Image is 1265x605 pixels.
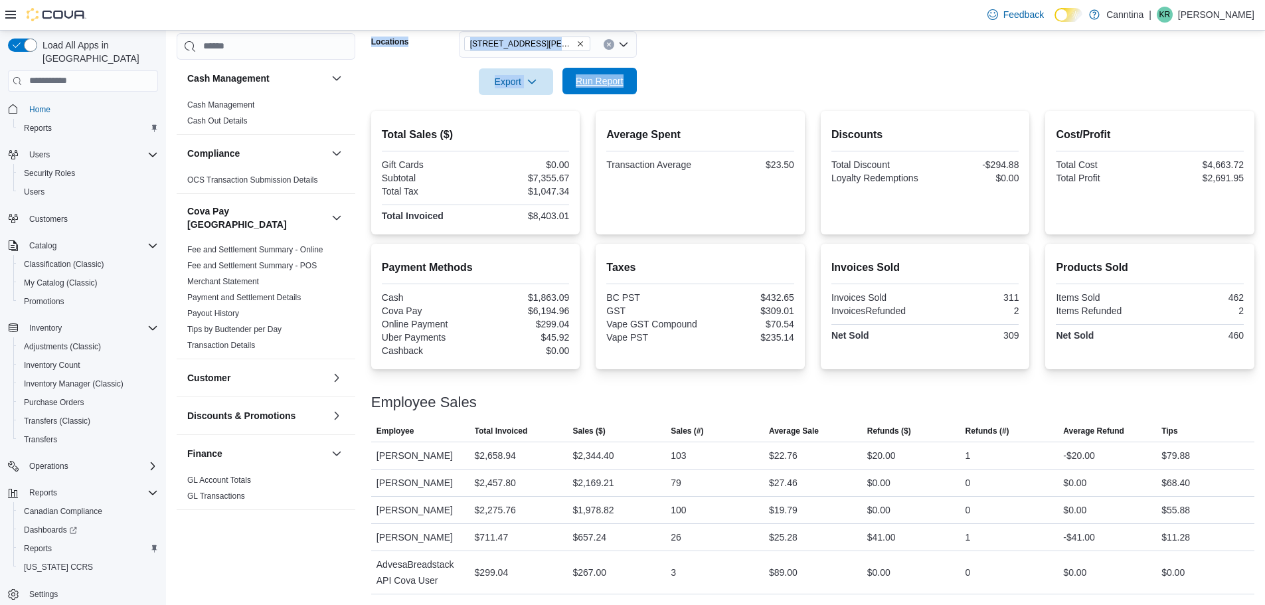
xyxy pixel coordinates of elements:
button: Transfers [13,430,163,449]
a: Fee and Settlement Summary - Online [187,245,323,254]
div: $309.01 [703,305,794,316]
a: Fee and Settlement Summary - POS [187,261,317,270]
button: Adjustments (Classic) [13,337,163,356]
span: Reports [24,485,158,501]
h2: Discounts [831,127,1019,143]
button: Classification (Classic) [13,255,163,274]
a: Payout History [187,309,239,318]
div: 103 [671,448,686,464]
div: Online Payment [382,319,473,329]
div: Cash Management [177,97,355,134]
span: Security Roles [24,168,75,179]
div: $89.00 [769,564,798,580]
div: -$41.00 [1063,529,1094,545]
a: Cash Out Details [187,116,248,126]
a: Security Roles [19,165,80,181]
h2: Products Sold [1056,260,1244,276]
div: 311 [928,292,1019,303]
h2: Cost/Profit [1056,127,1244,143]
button: Discounts & Promotions [187,409,326,422]
button: Customer [187,371,326,385]
div: Kenneth Roach Hasbun [1157,7,1173,23]
button: Compliance [329,145,345,161]
div: $235.14 [703,332,794,343]
button: Operations [3,457,163,475]
span: Merchant Statement [187,276,259,287]
div: AdvesaBreadstack API Cova User [371,551,469,594]
span: Reports [29,487,57,498]
a: Transfers (Classic) [19,413,96,429]
span: Tips [1161,426,1177,436]
a: Reports [19,120,57,136]
div: GST [606,305,697,316]
a: Reports [19,541,57,557]
div: $41.00 [867,529,896,545]
span: Catalog [24,238,158,254]
h2: Taxes [606,260,794,276]
a: Users [19,184,50,200]
button: Open list of options [618,39,629,50]
span: Operations [24,458,158,474]
a: Inventory Count [19,357,86,373]
div: Vape GST Compound [606,319,697,329]
div: 309 [928,330,1019,341]
span: Refunds ($) [867,426,911,436]
a: Promotions [19,294,70,309]
span: Catalog [29,240,56,251]
button: Reports [3,483,163,502]
span: Sales (#) [671,426,703,436]
a: Transfers [19,432,62,448]
div: $11.28 [1161,529,1190,545]
div: $22.76 [769,448,798,464]
div: Loyalty Redemptions [831,173,922,183]
span: GL Transactions [187,491,245,501]
button: Inventory Count [13,356,163,375]
span: OCS Transaction Submission Details [187,175,318,185]
button: Operations [24,458,74,474]
span: Dashboards [24,525,77,535]
div: Total Cost [1056,159,1147,170]
div: Finance [177,472,355,509]
span: Promotions [24,296,64,307]
div: $79.88 [1161,448,1190,464]
a: Cash Management [187,100,254,110]
div: $25.28 [769,529,798,545]
button: Customer [329,370,345,386]
div: Cash [382,292,473,303]
span: Classification (Classic) [24,259,104,270]
div: $1,978.82 [572,502,614,518]
a: Dashboards [19,522,82,538]
a: Feedback [982,1,1049,28]
div: [PERSON_NAME] [371,442,469,469]
span: My Catalog (Classic) [19,275,158,291]
div: Cova Pay [GEOGRAPHIC_DATA] [177,242,355,359]
button: Cash Management [329,70,345,86]
span: Transaction Details [187,340,255,351]
span: Canadian Compliance [19,503,158,519]
div: $23.50 [703,159,794,170]
button: Inventory [3,319,163,337]
h3: Cova Pay [GEOGRAPHIC_DATA] [187,205,326,231]
span: Users [19,184,158,200]
span: Users [24,187,44,197]
button: Security Roles [13,164,163,183]
button: Reports [13,539,163,558]
span: Inventory [29,323,62,333]
h3: Compliance [187,147,240,160]
div: $267.00 [572,564,606,580]
button: Inventory [24,320,67,336]
div: $2,658.94 [475,448,516,464]
div: $68.40 [1161,475,1190,491]
span: Inventory Count [19,357,158,373]
p: | [1149,7,1151,23]
div: 26 [671,529,681,545]
button: Cash Management [187,72,326,85]
div: Total Profit [1056,173,1147,183]
button: Catalog [24,238,62,254]
button: Settings [3,584,163,604]
a: Home [24,102,56,118]
div: Items Refunded [1056,305,1147,316]
span: Purchase Orders [19,394,158,410]
a: My Catalog (Classic) [19,275,103,291]
button: Export [479,68,553,95]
